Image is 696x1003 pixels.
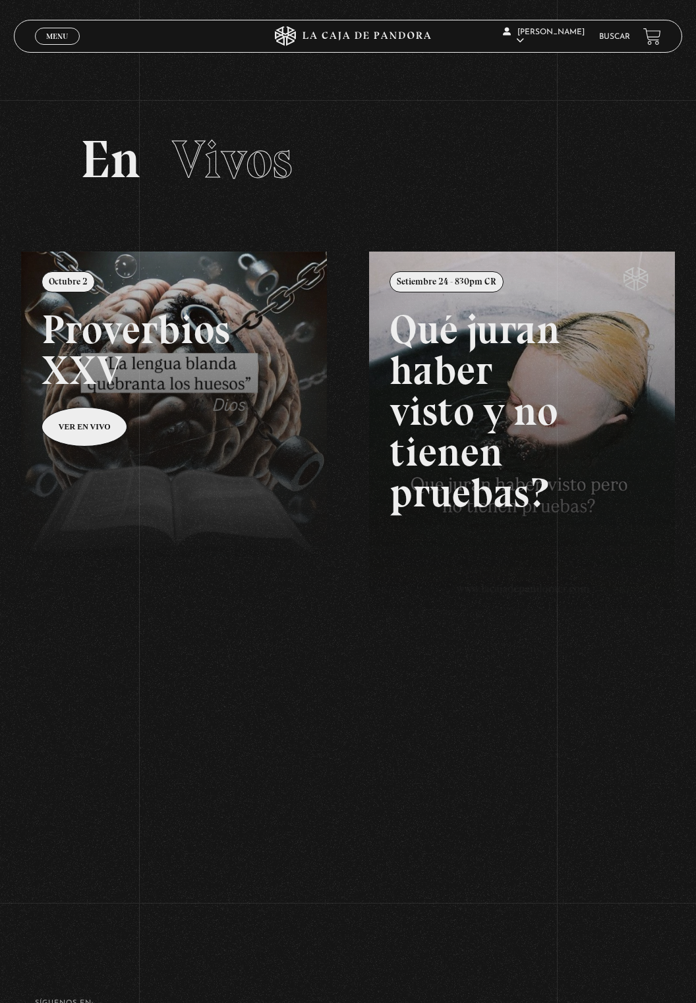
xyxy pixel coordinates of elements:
[80,133,615,186] h2: En
[643,28,661,45] a: View your shopping cart
[172,128,293,191] span: Vivos
[599,33,630,41] a: Buscar
[46,32,68,40] span: Menu
[503,28,585,45] span: [PERSON_NAME]
[42,43,72,53] span: Cerrar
